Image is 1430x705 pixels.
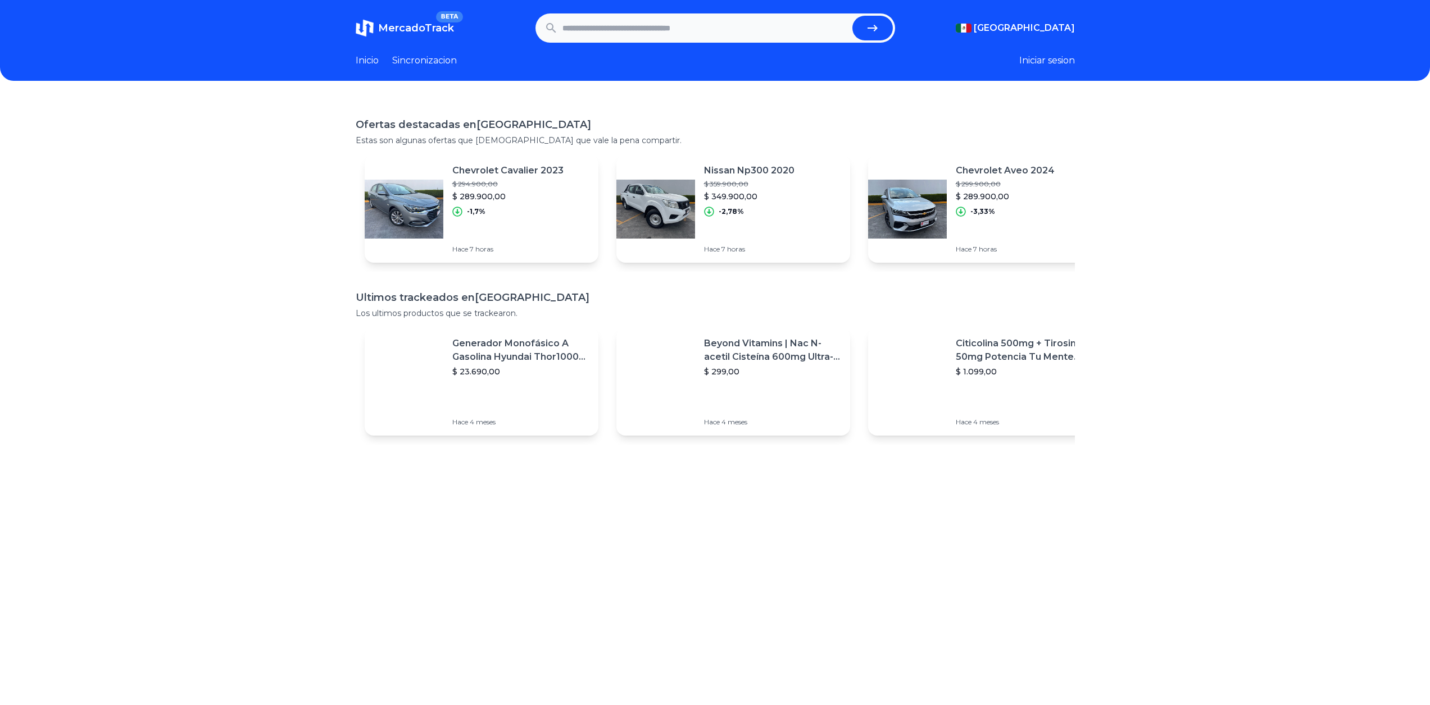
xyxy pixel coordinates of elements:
a: MercadoTrackBETA [356,19,454,37]
img: Featured image [868,342,947,421]
p: Chevrolet Cavalier 2023 [452,164,564,177]
a: Featured imageChevrolet Cavalier 2023$ 294.900,00$ 289.900,00-1,7%Hace 7 horas [365,155,598,263]
p: $ 289.900,00 [452,191,564,202]
a: Featured imageGenerador Monofásico A Gasolina Hyundai Thor10000 P 11.5 Kw$ 23.690,00Hace 4 meses [365,328,598,436]
p: $ 359.900,00 [704,180,795,189]
p: -3,33% [970,207,995,216]
span: BETA [436,11,462,22]
p: $ 299.900,00 [956,180,1055,189]
img: Featured image [365,342,443,421]
p: Estas son algunas ofertas que [DEMOGRAPHIC_DATA] que vale la pena compartir. [356,135,1075,146]
p: Nissan Np300 2020 [704,164,795,177]
a: Featured imageChevrolet Aveo 2024$ 299.900,00$ 289.900,00-3,33%Hace 7 horas [868,155,1102,263]
p: $ 1.099,00 [956,366,1093,377]
a: Featured imageBeyond Vitamins | Nac N-acetil Cisteína 600mg Ultra-premium Con Inulina De Agave (p... [616,328,850,436]
p: -1,7% [467,207,485,216]
h1: Ultimos trackeados en [GEOGRAPHIC_DATA] [356,290,1075,305]
img: Featured image [868,170,947,248]
img: Featured image [616,342,695,421]
a: Featured imageCiticolina 500mg + Tirosina 50mg Potencia Tu Mente (120caps) Sabor Sin Sabor$ 1.099... [868,328,1102,436]
p: $ 23.690,00 [452,366,589,377]
button: [GEOGRAPHIC_DATA] [956,21,1075,35]
img: MercadoTrack [356,19,374,37]
p: -2,78% [719,207,744,216]
p: Los ultimos productos que se trackearon. [356,308,1075,319]
p: Beyond Vitamins | Nac N-acetil Cisteína 600mg Ultra-premium Con Inulina De Agave (prebiótico Natu... [704,337,841,364]
p: Hace 4 meses [704,418,841,427]
p: $ 289.900,00 [956,191,1055,202]
button: Iniciar sesion [1019,54,1075,67]
p: $ 349.900,00 [704,191,795,202]
p: $ 299,00 [704,366,841,377]
p: Hace 7 horas [704,245,795,254]
span: MercadoTrack [378,22,454,34]
p: Citicolina 500mg + Tirosina 50mg Potencia Tu Mente (120caps) Sabor Sin Sabor [956,337,1093,364]
img: Featured image [365,170,443,248]
h1: Ofertas destacadas en [GEOGRAPHIC_DATA] [356,117,1075,132]
p: $ 294.900,00 [452,180,564,189]
img: Featured image [616,170,695,248]
p: Chevrolet Aveo 2024 [956,164,1055,177]
p: Hace 7 horas [452,245,564,254]
a: Inicio [356,54,379,67]
p: Hace 4 meses [452,418,589,427]
img: Mexico [956,24,972,33]
p: Generador Monofásico A Gasolina Hyundai Thor10000 P 11.5 Kw [452,337,589,364]
a: Featured imageNissan Np300 2020$ 359.900,00$ 349.900,00-2,78%Hace 7 horas [616,155,850,263]
p: Hace 4 meses [956,418,1093,427]
a: Sincronizacion [392,54,457,67]
p: Hace 7 horas [956,245,1055,254]
span: [GEOGRAPHIC_DATA] [974,21,1075,35]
